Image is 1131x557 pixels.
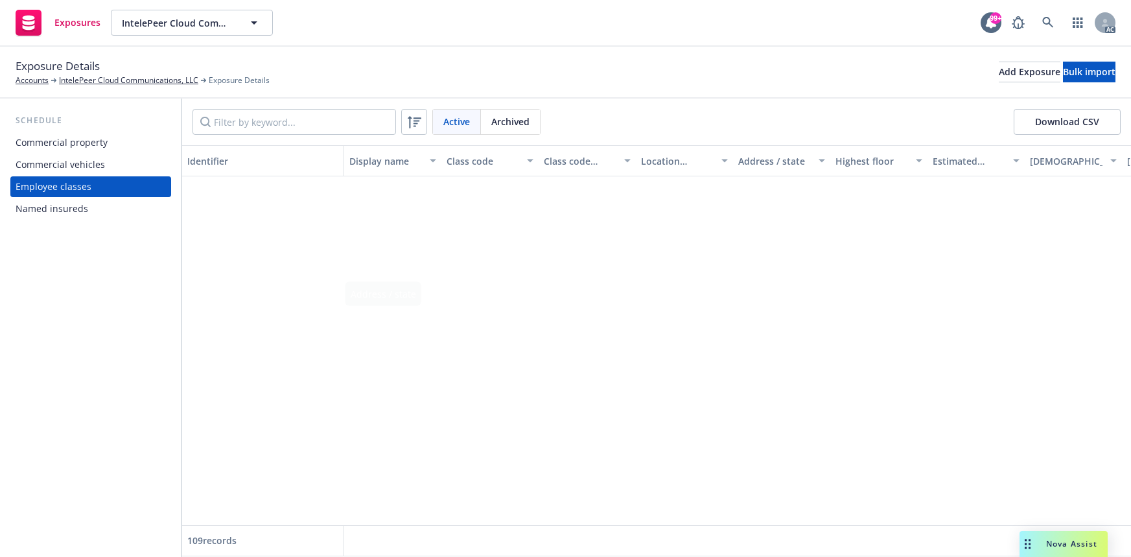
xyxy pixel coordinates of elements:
div: Estimated annual remuneration [933,154,1005,168]
span: IntelePeer Cloud Communications, LLC [122,16,234,30]
a: Accounts [16,75,49,86]
button: Highest floor [830,145,927,176]
div: Named insureds [16,198,88,219]
div: Commercial property [16,132,108,153]
div: Class code description [544,154,616,168]
span: Exposure Details [209,75,270,86]
button: Nova Assist [1020,531,1108,557]
div: Commercial vehicles [16,154,105,175]
a: Named insureds [10,198,171,219]
a: Employee classes [10,176,171,197]
a: Exposures [10,5,106,41]
span: 109 records [187,534,237,547]
button: Location number [636,145,733,176]
div: Identifier [187,154,338,168]
a: Commercial property [10,132,171,153]
a: Report a Bug [1005,10,1031,36]
div: Class code [447,154,519,168]
span: Exposure Details [16,58,100,75]
div: Address / state [738,154,811,168]
span: Exposures [54,18,100,28]
button: Add Exposure [999,62,1060,82]
button: Download CSV [1014,109,1121,135]
button: Address / state [733,145,830,176]
span: Nova Assist [1046,538,1097,549]
a: IntelePeer Cloud Communications, LLC [59,75,198,86]
a: Commercial vehicles [10,154,171,175]
a: Search [1035,10,1061,36]
div: Drag to move [1020,531,1036,557]
div: Location number [641,154,714,168]
button: Class code [441,145,539,176]
input: Filter by keyword... [192,109,396,135]
a: Switch app [1065,10,1091,36]
div: Employee classes [16,176,91,197]
button: Estimated annual remuneration [927,145,1025,176]
button: IntelePeer Cloud Communications, LLC [111,10,273,36]
button: Class code description [539,145,636,176]
button: Bulk import [1063,62,1115,82]
div: 99+ [990,12,1001,24]
button: Identifier [182,145,344,176]
button: Display name [344,145,441,176]
div: Schedule [10,114,171,127]
div: Highest floor [835,154,908,168]
div: Display name [349,154,422,168]
button: Full-time employee [1025,145,1122,176]
div: Full-time employee [1030,154,1102,168]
